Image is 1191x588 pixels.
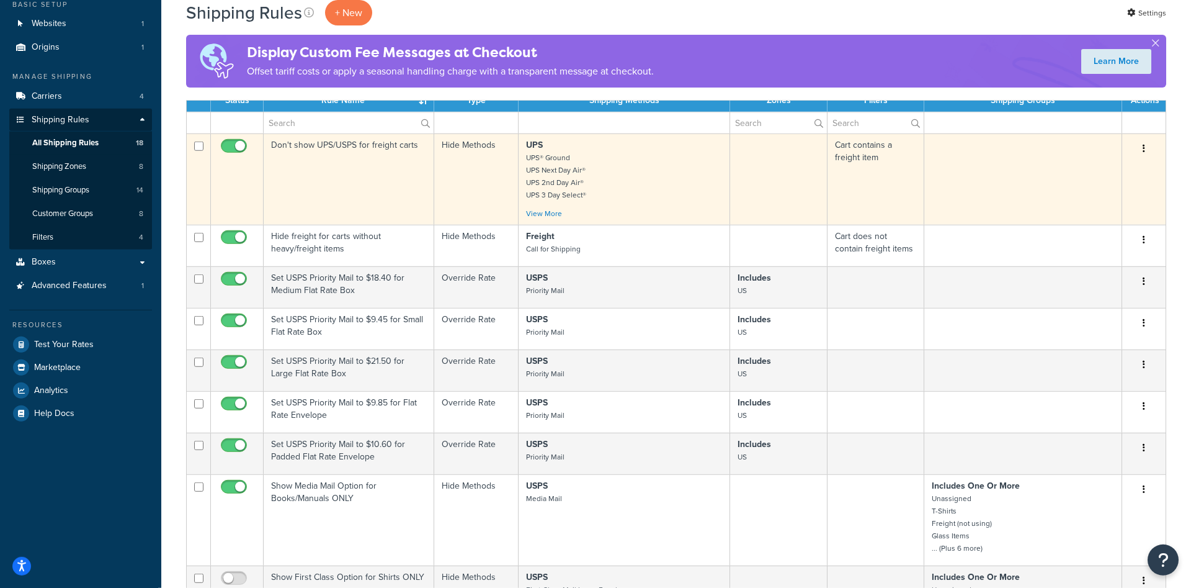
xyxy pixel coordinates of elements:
td: Override Rate [434,350,519,391]
li: Carriers [9,85,152,108]
button: Open Resource Center [1148,545,1179,576]
td: Override Rate [434,433,519,474]
span: 1 [141,42,144,53]
td: Set USPS Priority Mail to $9.45 for Small Flat Rate Box [264,308,434,350]
li: Shipping Rules [9,109,152,250]
span: 14 [136,185,143,196]
a: Carriers 4 [9,85,152,108]
span: Websites [32,19,66,29]
small: Call for Shipping [526,243,581,255]
span: 1 [141,281,144,291]
td: Override Rate [434,266,519,308]
strong: Includes [738,396,771,409]
td: Set USPS Priority Mail to $18.40 for Medium Flat Rate Box [264,266,434,308]
a: Marketplace [9,356,152,379]
span: Analytics [34,386,68,396]
td: Override Rate [434,391,519,433]
strong: USPS [526,313,548,326]
li: Shipping Groups [9,179,152,202]
strong: Includes One Or More [932,571,1020,584]
td: Cart does not contain freight items [827,225,924,266]
li: Filters [9,226,152,249]
input: Search [264,112,434,133]
h1: Shipping Rules [186,1,302,25]
td: Set USPS Priority Mail to $21.50 for Large Flat Rate Box [264,350,434,391]
a: Learn More [1081,49,1151,74]
a: Shipping Zones 8 [9,155,152,178]
span: All Shipping Rules [32,138,99,148]
span: Shipping Groups [32,185,89,196]
li: Analytics [9,379,152,402]
strong: Includes [738,438,771,451]
li: All Shipping Rules [9,132,152,155]
input: Search [827,112,924,133]
small: Priority Mail [526,451,564,463]
small: Priority Mail [526,368,564,379]
li: Origins [9,36,152,59]
th: Type [434,89,519,112]
small: UPS® Ground UPS Next Day Air® UPS 2nd Day Air® UPS 3 Day Select® [526,152,586,201]
p: Offset tariff costs or apply a seasonal handling charge with a transparent message at checkout. [247,63,654,80]
strong: USPS [526,396,548,409]
a: Filters 4 [9,226,152,249]
span: 1 [141,19,144,29]
td: Hide Methods [434,225,519,266]
a: Help Docs [9,402,152,425]
strong: USPS [526,438,548,451]
small: US [738,327,747,338]
span: Boxes [32,257,56,268]
td: Set USPS Priority Mail to $10.60 for Padded Flat Rate Envelope [264,433,434,474]
th: Status [211,89,264,112]
small: Media Mail [526,493,562,504]
strong: Includes [738,355,771,368]
li: Boxes [9,251,152,274]
strong: Includes One Or More [932,479,1020,492]
span: 8 [139,161,143,172]
li: Advanced Features [9,274,152,297]
th: Shipping Groups [924,89,1122,112]
strong: USPS [526,355,548,368]
small: US [738,451,747,463]
small: Priority Mail [526,285,564,296]
th: Shipping Methods [519,89,730,112]
a: Shipping Rules [9,109,152,132]
th: Filters [827,89,924,112]
span: 18 [136,138,143,148]
small: US [738,285,747,296]
img: duties-banner-06bc72dcb5fe05cb3f9472aba00be2ae8eb53ab6f0d8bb03d382ba314ac3c341.png [186,35,247,88]
td: Don't show UPS/USPS for freight carts [264,133,434,225]
span: 8 [139,209,143,219]
span: 4 [140,91,144,102]
a: Origins 1 [9,36,152,59]
td: Hide Methods [434,474,519,566]
span: 4 [139,232,143,243]
th: Actions [1122,89,1166,112]
a: Settings [1127,4,1166,22]
strong: UPS [526,138,543,152]
span: Origins [32,42,60,53]
li: Customer Groups [9,202,152,225]
a: Shipping Groups 14 [9,179,152,202]
strong: USPS [526,571,548,584]
span: Filters [32,232,53,243]
strong: USPS [526,271,548,284]
a: View More [526,208,562,219]
span: Marketplace [34,363,81,373]
span: Help Docs [34,409,74,419]
small: Priority Mail [526,410,564,421]
a: Websites 1 [9,12,152,35]
a: All Shipping Rules 18 [9,132,152,155]
td: Override Rate [434,308,519,350]
a: Customer Groups 8 [9,202,152,225]
small: US [738,368,747,379]
small: US [738,410,747,421]
span: Carriers [32,91,62,102]
td: Hide freight for carts without heavy/freight items [264,225,434,266]
strong: Freight [526,230,555,243]
div: Manage Shipping [9,71,152,82]
td: Show Media Mail Option for Books/Manuals ONLY [264,474,434,566]
a: Test Your Rates [9,333,152,356]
